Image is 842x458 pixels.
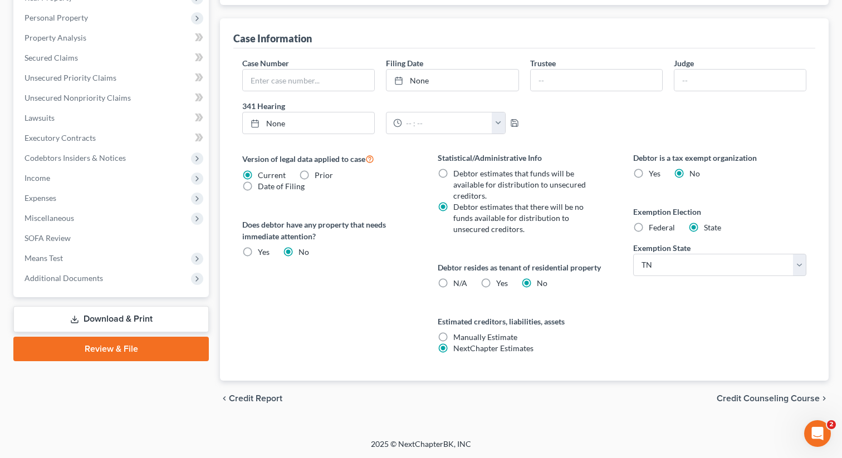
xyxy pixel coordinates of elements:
[453,202,584,234] span: Debtor estimates that there will be no funds available for distribution to unsecured creditors.
[16,28,209,48] a: Property Analysis
[633,152,806,164] label: Debtor is a tax exempt organization
[243,70,374,91] input: Enter case number...
[16,88,209,108] a: Unsecured Nonpriority Claims
[13,306,209,332] a: Download & Print
[16,108,209,128] a: Lawsuits
[25,53,78,62] span: Secured Claims
[827,420,836,429] span: 2
[674,57,694,69] label: Judge
[386,70,518,91] a: None
[16,68,209,88] a: Unsecured Priority Claims
[233,32,312,45] div: Case Information
[453,332,517,342] span: Manually Estimate
[16,128,209,148] a: Executory Contracts
[258,247,270,257] span: Yes
[25,13,88,22] span: Personal Property
[315,170,333,180] span: Prior
[402,112,492,134] input: -- : --
[242,152,415,165] label: Version of legal data applied to case
[438,152,611,164] label: Statistical/Administrative Info
[298,247,309,257] span: No
[16,228,209,248] a: SOFA Review
[438,262,611,273] label: Debtor resides as tenant of residential property
[438,316,611,327] label: Estimated creditors, liabilities, assets
[258,181,305,191] span: Date of Filing
[633,206,806,218] label: Exemption Election
[220,394,282,403] button: chevron_left Credit Report
[531,70,662,91] input: --
[453,343,533,353] span: NextChapter Estimates
[704,223,721,232] span: State
[25,173,50,183] span: Income
[25,113,55,122] span: Lawsuits
[25,93,131,102] span: Unsecured Nonpriority Claims
[229,394,282,403] span: Credit Report
[25,273,103,283] span: Additional Documents
[717,394,829,403] button: Credit Counseling Course chevron_right
[530,57,556,69] label: Trustee
[258,170,286,180] span: Current
[220,394,229,403] i: chevron_left
[25,213,74,223] span: Miscellaneous
[25,153,126,162] span: Codebtors Insiders & Notices
[25,253,63,263] span: Means Test
[820,394,829,403] i: chevron_right
[242,57,289,69] label: Case Number
[25,133,96,142] span: Executory Contracts
[633,242,691,254] label: Exemption State
[717,394,820,403] span: Credit Counseling Course
[649,169,660,178] span: Yes
[804,420,831,447] iframe: Intercom live chat
[25,233,71,243] span: SOFA Review
[496,278,508,288] span: Yes
[649,223,675,232] span: Federal
[689,169,700,178] span: No
[453,278,467,288] span: N/A
[453,169,586,200] span: Debtor estimates that funds will be available for distribution to unsecured creditors.
[237,100,525,112] label: 341 Hearing
[537,278,547,288] span: No
[25,33,86,42] span: Property Analysis
[242,219,415,242] label: Does debtor have any property that needs immediate attention?
[243,112,374,134] a: None
[386,57,423,69] label: Filing Date
[13,337,209,361] a: Review & File
[16,48,209,68] a: Secured Claims
[25,73,116,82] span: Unsecured Priority Claims
[674,70,806,91] input: --
[25,193,56,203] span: Expenses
